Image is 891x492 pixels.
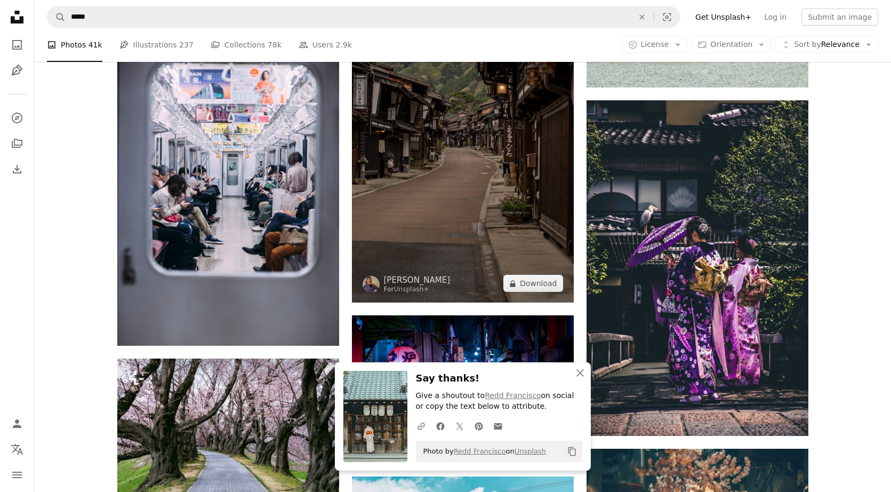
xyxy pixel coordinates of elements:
a: Unsplash+ [394,285,429,293]
span: Orientation [710,40,752,49]
div: For [384,285,451,294]
button: License [622,36,688,53]
a: Collections 78k [211,28,282,62]
a: Users 2.9k [299,28,352,62]
a: Share over email [488,415,508,437]
button: Language [6,439,28,460]
a: An empty street with a mountain in the background [352,131,574,141]
button: Search Unsplash [47,7,66,27]
span: Sort by [794,40,821,49]
a: Illustrations 237 [119,28,194,62]
img: two women in purple and pink kimono [587,100,808,436]
button: Visual search [654,7,680,27]
a: people at the train looking at their phones [117,174,339,184]
a: Illustrations [6,60,28,81]
span: License [641,40,669,49]
a: two women in purple and pink kimono [587,263,808,273]
a: Row of cherry blossom tree in springtime, Kyoto in Japan. [117,427,339,437]
button: Menu [6,464,28,486]
a: Collections [6,133,28,154]
button: Orientation [692,36,771,53]
span: 237 [179,39,194,51]
button: Copy to clipboard [563,442,581,461]
button: Submit an image [801,9,878,26]
a: Get Unsplash+ [689,9,758,26]
img: people at the train looking at their phones [117,13,339,346]
a: Photos [6,34,28,55]
a: Explore [6,107,28,129]
button: Sort byRelevance [775,36,878,53]
a: Log in / Sign up [6,413,28,434]
a: Download History [6,158,28,180]
h3: Say thanks! [416,371,582,386]
span: 2.9k [335,39,351,51]
a: Redd Francisco [454,447,506,455]
a: Unsplash [515,447,546,455]
a: Redd Francisco [485,391,541,400]
button: Download [503,275,563,292]
a: [PERSON_NAME] [384,275,451,285]
a: Share on Pinterest [469,415,488,437]
button: Clear [630,7,654,27]
img: lighted Chinese lantern [352,315,574,464]
img: Go to Dario Brönnimann's profile [363,276,380,293]
span: 78k [268,39,282,51]
span: Photo by on [418,443,547,460]
form: Find visuals sitewide [47,6,680,28]
span: Relevance [794,39,860,50]
a: Home — Unsplash [6,6,28,30]
a: Share on Twitter [450,415,469,437]
a: Log in [758,9,793,26]
p: Give a shoutout to on social or copy the text below to attribute. [416,391,582,412]
a: Share on Facebook [431,415,450,437]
